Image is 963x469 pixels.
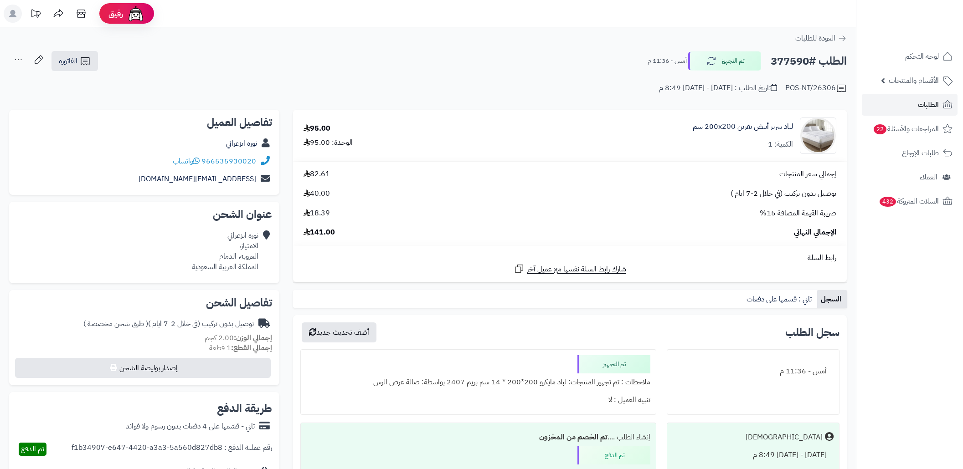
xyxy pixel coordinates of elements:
[577,446,650,464] div: تم الدفع
[800,117,836,154] img: 1732186343-220107020015-90x90.jpg
[304,189,330,199] span: 40.00
[21,444,44,454] span: تم الدفع
[201,156,256,167] a: 966535930020
[539,432,608,443] b: تم الخصم من المخزون
[304,123,330,134] div: 95.00
[127,5,145,23] img: ai-face.png
[693,122,793,132] a: لباد سرير أبيض نفرين 200x200 سم
[205,332,272,343] small: 2.00 كجم
[779,169,836,179] span: إجمالي سعر المنتجات
[918,98,939,111] span: الطلبات
[304,208,330,219] span: 18.39
[873,122,939,135] span: المراجعات والأسئلة
[862,118,958,140] a: المراجعات والأسئلة22
[192,230,258,272] div: نوره اىزعراني الامتياز، العروبه، الدمام المملكة العربية السعودية
[304,169,330,179] span: 82.61
[297,253,843,263] div: رابط السلة
[72,443,272,456] div: رقم عملية الدفع : f1b34907-e647-4420-a3a3-5a560d827db8
[862,142,958,164] a: طلبات الإرجاع
[514,263,626,275] a: شارك رابط السلة نفسها مع عميل آخر
[226,138,257,149] a: نوره اىزعراني
[306,391,650,409] div: تنبيه العميل : لا
[577,355,650,373] div: تم التجهيز
[862,94,958,116] a: الطلبات
[16,297,272,308] h2: تفاصيل الشحن
[731,189,836,199] span: توصيل بدون تركيب (في خلال 2-7 ايام )
[83,319,254,329] div: توصيل بدون تركيب (في خلال 2-7 ايام )
[209,342,272,353] small: 1 قطعة
[768,139,793,150] div: الكمية: 1
[862,190,958,212] a: السلات المتروكة432
[795,33,835,44] span: العودة للطلبات
[874,124,886,134] span: 22
[862,46,958,67] a: لوحة التحكم
[688,51,761,71] button: تم التجهيز
[905,50,939,63] span: لوحة التحكم
[59,56,77,66] span: الفاتورة
[302,322,376,342] button: أضف تحديث جديد
[234,332,272,343] strong: إجمالي الوزن:
[743,290,817,308] a: تابي : قسمها على دفعات
[217,403,272,414] h2: طريقة الدفع
[817,290,847,308] a: السجل
[785,83,847,94] div: POS-NT/26306
[659,83,777,93] div: تاريخ الطلب : [DATE] - [DATE] 8:49 م
[746,432,823,443] div: [DEMOGRAPHIC_DATA]
[889,74,939,87] span: الأقسام والمنتجات
[139,173,256,184] a: [EMAIL_ADDRESS][DOMAIN_NAME]
[83,318,148,329] span: ( طرق شحن مخصصة )
[16,117,272,128] h2: تفاصيل العميل
[306,428,650,446] div: إنشاء الطلب ....
[126,421,255,432] div: تابي - قسّمها على 4 دفعات بدون رسوم ولا فوائد
[173,156,200,167] a: واتساب
[304,227,335,238] span: 141.00
[16,209,272,220] h2: عنوان الشحن
[785,327,839,338] h3: سجل الطلب
[673,446,834,464] div: [DATE] - [DATE] 8:49 م
[527,264,626,275] span: شارك رابط السلة نفسها مع عميل آخر
[760,208,836,219] span: ضريبة القيمة المضافة 15%
[795,33,847,44] a: العودة للطلبات
[880,197,896,207] span: 432
[306,373,650,391] div: ملاحظات : تم تجهيز المنتجات: لباد مايكرو 200*200 * 14 سم بريم 2407 بواسطة: صالة عرض الرس
[794,227,836,238] span: الإجمالي النهائي
[673,362,834,380] div: أمس - 11:36 م
[771,52,847,71] h2: الطلب #377590
[51,51,98,71] a: الفاتورة
[304,138,353,148] div: الوحدة: 95.00
[902,147,939,159] span: طلبات الإرجاع
[648,56,687,66] small: أمس - 11:36 م
[920,171,937,184] span: العملاء
[879,195,939,208] span: السلات المتروكة
[108,8,123,19] span: رفيق
[231,342,272,353] strong: إجمالي القطع:
[15,358,271,378] button: إصدار بوليصة الشحن
[24,5,47,25] a: تحديثات المنصة
[862,166,958,188] a: العملاء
